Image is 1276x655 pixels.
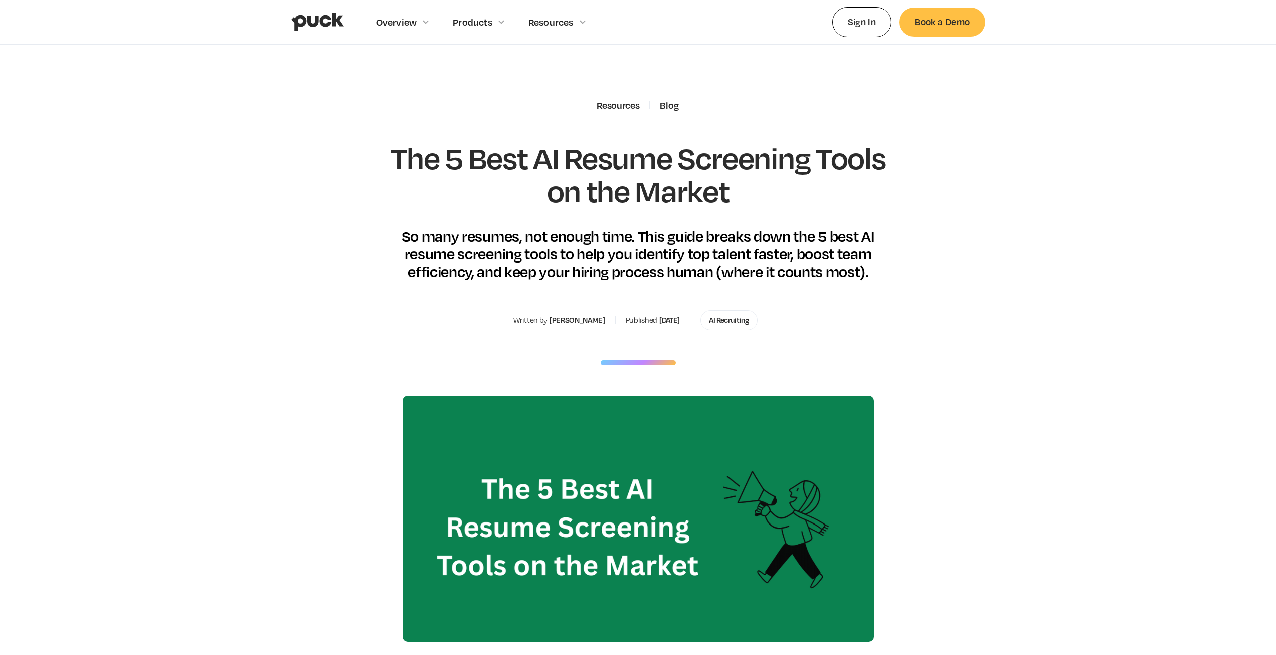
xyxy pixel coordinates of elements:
[376,141,901,207] h1: The 5 Best AI Resume Screening Tools on the Market
[626,316,657,325] div: Published
[376,227,901,281] div: So many resumes, not enough time. This guide breaks down the 5 best AI resume screening tools to ...
[597,100,639,111] div: Resources
[660,100,679,111] a: Blog
[709,316,749,325] div: AI Recruiting
[550,316,605,325] div: [PERSON_NAME]
[528,17,574,28] div: Resources
[376,17,417,28] div: Overview
[899,8,985,36] a: Book a Demo
[659,316,680,325] div: [DATE]
[832,7,892,37] a: Sign In
[453,17,492,28] div: Products
[513,316,548,325] div: Written by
